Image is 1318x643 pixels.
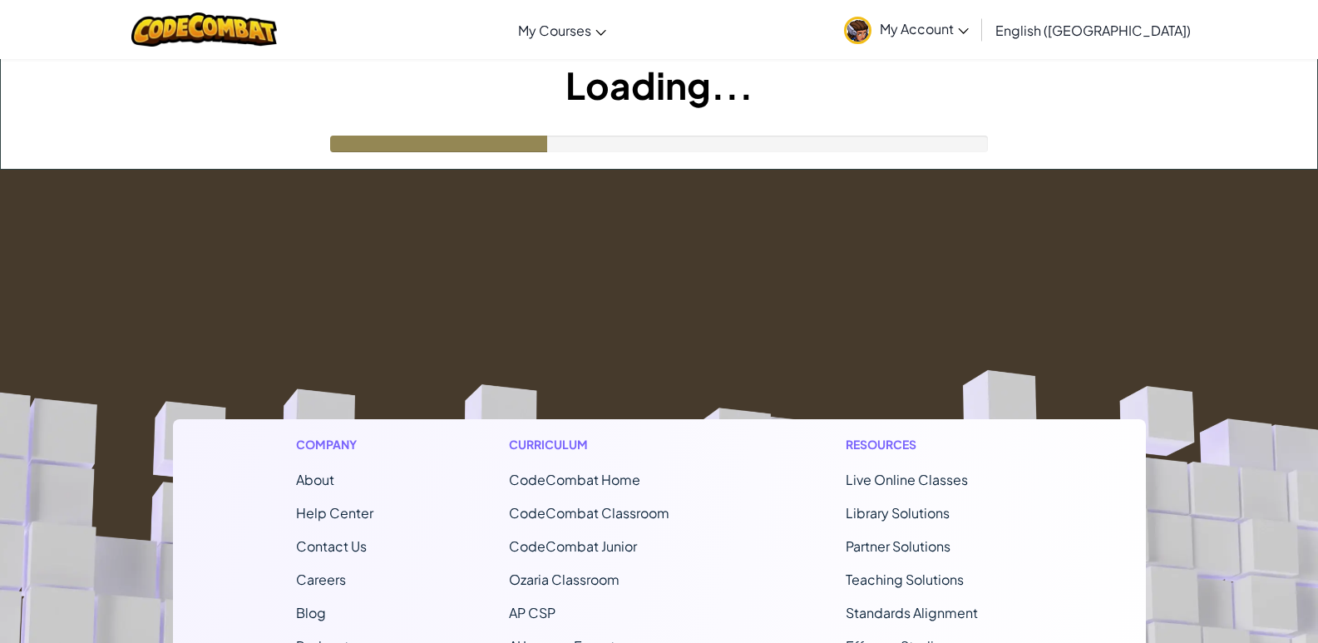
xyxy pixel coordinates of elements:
[846,504,950,522] a: Library Solutions
[131,12,277,47] img: CodeCombat logo
[836,3,977,56] a: My Account
[844,17,871,44] img: avatar
[510,7,615,52] a: My Courses
[296,436,373,453] h1: Company
[846,537,950,555] a: Partner Solutions
[296,571,346,588] a: Careers
[987,7,1199,52] a: English ([GEOGRAPHIC_DATA])
[509,436,710,453] h1: Curriculum
[509,504,669,522] a: CodeCombat Classroom
[1,59,1317,111] h1: Loading...
[880,20,969,37] span: My Account
[846,436,1023,453] h1: Resources
[518,22,591,39] span: My Courses
[995,22,1191,39] span: English ([GEOGRAPHIC_DATA])
[509,604,555,621] a: AP CSP
[509,471,640,488] span: CodeCombat Home
[296,504,373,522] a: Help Center
[296,537,367,555] span: Contact Us
[846,471,968,488] a: Live Online Classes
[296,471,334,488] a: About
[509,571,620,588] a: Ozaria Classroom
[296,604,326,621] a: Blog
[846,604,978,621] a: Standards Alignment
[846,571,964,588] a: Teaching Solutions
[509,537,637,555] a: CodeCombat Junior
